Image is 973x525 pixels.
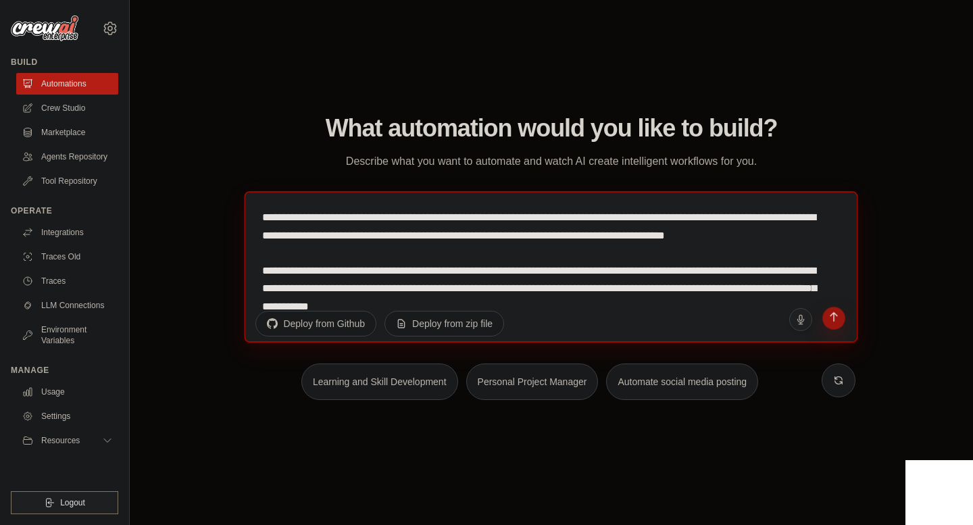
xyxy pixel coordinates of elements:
[11,57,118,68] div: Build
[11,365,118,376] div: Manage
[247,115,855,142] h1: What automation would you like to build?
[11,16,78,41] img: Logo
[16,246,118,268] a: Traces Old
[11,205,118,216] div: Operate
[16,122,118,143] a: Marketplace
[16,73,118,95] a: Automations
[16,170,118,192] a: Tool Repository
[16,270,118,292] a: Traces
[384,311,504,336] button: Deploy from zip file
[16,430,118,451] button: Resources
[16,405,118,427] a: Settings
[905,460,973,525] iframe: Chat Widget
[16,319,118,351] a: Environment Variables
[324,153,778,170] p: Describe what you want to automate and watch AI create intelligent workflows for you.
[11,491,118,514] button: Logout
[16,146,118,168] a: Agents Repository
[16,295,118,316] a: LLM Connections
[41,435,80,446] span: Resources
[16,222,118,243] a: Integrations
[905,460,973,525] div: 채팅 위젯
[60,497,85,508] span: Logout
[301,364,458,400] button: Learning and Skill Development
[466,364,599,400] button: Personal Project Manager
[255,311,376,336] button: Deploy from Github
[16,97,118,119] a: Crew Studio
[606,364,758,400] button: Automate social media posting
[16,381,118,403] a: Usage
